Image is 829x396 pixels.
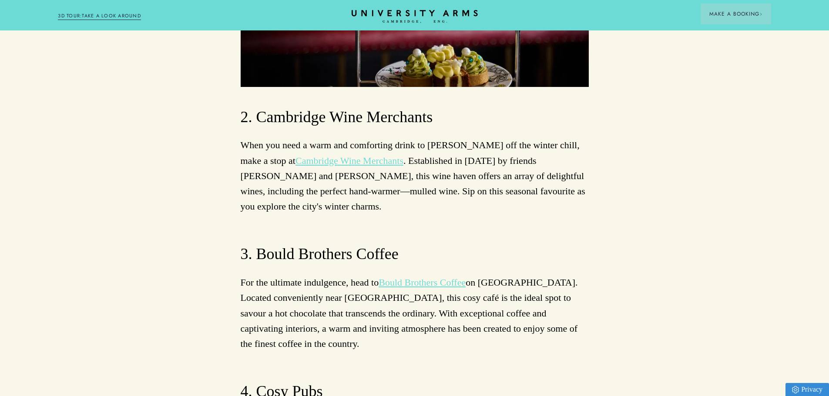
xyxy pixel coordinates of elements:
a: Bould Brothers Coffee [379,277,466,288]
h3: 2. Cambridge Wine Merchants [241,107,589,128]
p: For the ultimate indulgence, head to on [GEOGRAPHIC_DATA]. Located conveniently near [GEOGRAPHIC_... [241,275,589,351]
img: Arrow icon [759,13,762,16]
a: Home [352,10,478,23]
img: Privacy [792,386,799,393]
p: When you need a warm and comforting drink to [PERSON_NAME] off the winter chill, make a stop at .... [241,137,589,214]
button: Make a BookingArrow icon [701,3,771,24]
a: 3D TOUR:TAKE A LOOK AROUND [58,12,141,20]
h3: 3. Bould Brothers Coffee [241,244,589,265]
a: Cambridge Wine Merchants [295,155,403,166]
a: Privacy [785,383,829,396]
span: Make a Booking [709,10,762,18]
